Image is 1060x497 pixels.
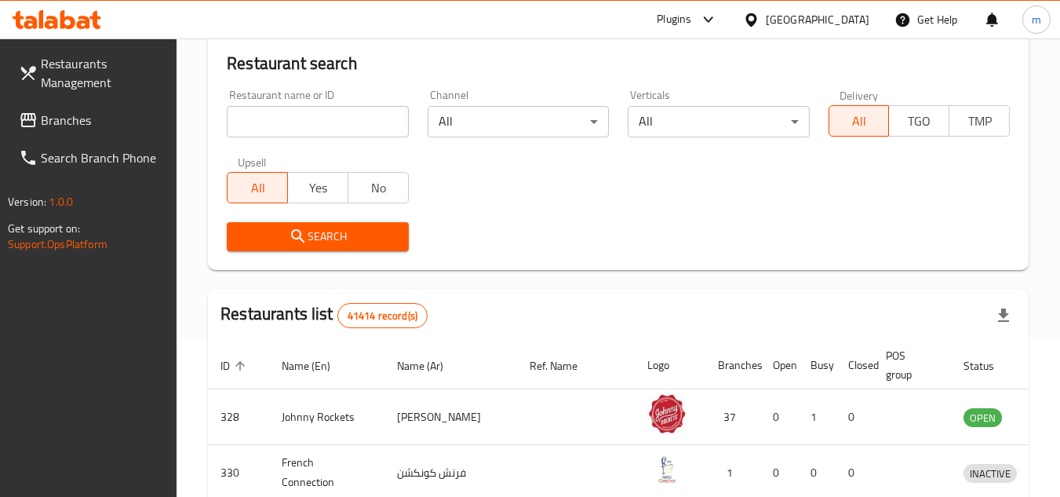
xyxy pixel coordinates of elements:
[208,389,269,445] td: 328
[963,408,1002,427] div: OPEN
[355,177,403,199] span: No
[985,297,1022,334] div: Export file
[338,309,427,323] span: 41414 record(s)
[647,394,687,433] img: Johnny Rockets
[1032,11,1041,28] span: m
[760,342,798,389] th: Open
[8,218,80,239] span: Get support on:
[963,464,1017,483] div: INACTIVE
[8,192,46,212] span: Version:
[384,389,517,445] td: [PERSON_NAME]
[234,177,282,199] span: All
[294,177,342,199] span: Yes
[657,10,691,29] div: Plugins
[895,110,943,133] span: TGO
[227,172,288,203] button: All
[760,389,798,445] td: 0
[635,342,705,389] th: Logo
[6,139,177,177] a: Search Branch Phone
[956,110,1004,133] span: TMP
[836,389,873,445] td: 0
[963,409,1002,427] span: OPEN
[220,302,428,328] h2: Restaurants list
[337,303,428,328] div: Total records count
[888,105,949,137] button: TGO
[949,105,1010,137] button: TMP
[41,54,165,92] span: Restaurants Management
[647,450,687,489] img: French Connection
[6,45,177,101] a: Restaurants Management
[41,111,165,130] span: Branches
[220,356,250,375] span: ID
[397,356,464,375] span: Name (Ar)
[963,356,1014,375] span: Status
[705,389,760,445] td: 37
[8,234,107,254] a: Support.OpsPlatform
[836,342,873,389] th: Closed
[798,389,836,445] td: 1
[239,227,395,247] span: Search
[348,172,409,203] button: No
[287,172,348,203] button: Yes
[227,52,1010,75] h2: Restaurant search
[282,356,351,375] span: Name (En)
[227,106,408,137] input: Search for restaurant name or ID..
[49,192,73,212] span: 1.0.0
[766,11,869,28] div: [GEOGRAPHIC_DATA]
[530,356,598,375] span: Ref. Name
[963,465,1017,483] span: INACTIVE
[836,110,883,133] span: All
[798,342,836,389] th: Busy
[829,105,890,137] button: All
[428,106,609,137] div: All
[840,90,879,100] label: Delivery
[41,148,165,167] span: Search Branch Phone
[269,389,384,445] td: Johnny Rockets
[238,156,267,167] label: Upsell
[628,106,809,137] div: All
[6,101,177,139] a: Branches
[227,222,408,251] button: Search
[886,346,932,384] span: POS group
[705,342,760,389] th: Branches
